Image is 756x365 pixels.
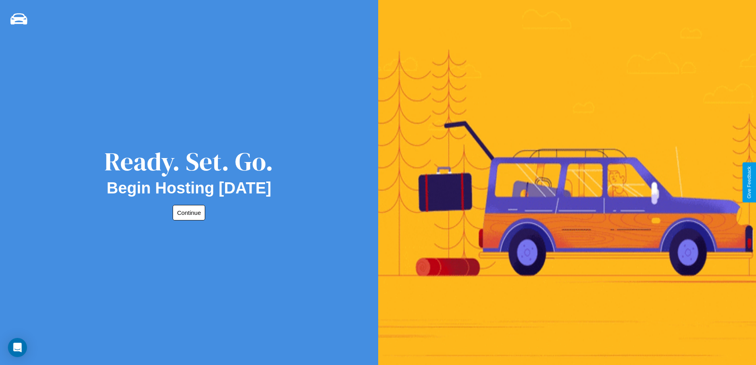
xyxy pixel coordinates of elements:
div: Ready. Set. Go. [104,144,273,179]
h2: Begin Hosting [DATE] [107,179,271,197]
div: Open Intercom Messenger [8,338,27,357]
div: Give Feedback [746,166,752,199]
button: Continue [173,205,205,220]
